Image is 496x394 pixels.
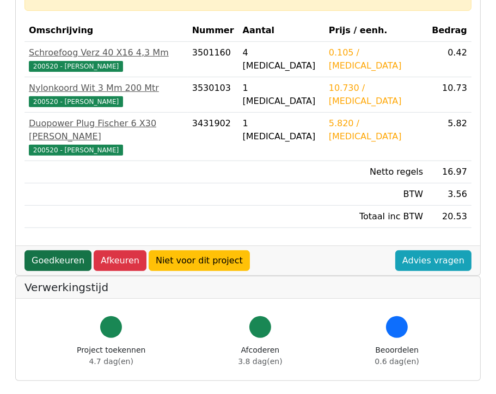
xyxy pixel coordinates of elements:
[243,82,320,108] div: 1 [MEDICAL_DATA]
[427,161,471,183] td: 16.97
[427,20,471,42] th: Bedrag
[375,357,419,366] span: 0.6 dag(en)
[427,77,471,113] td: 10.73
[238,344,282,367] div: Afcoderen
[329,46,423,72] div: 0.105 / [MEDICAL_DATA]
[77,344,145,367] div: Project toekennen
[188,42,238,77] td: 3501160
[238,20,324,42] th: Aantal
[29,82,183,108] a: Nylonkoord Wit 3 Mm 200 Mtr200520 - [PERSON_NAME]
[329,117,423,143] div: 5.820 / [MEDICAL_DATA]
[395,250,471,271] a: Advies vragen
[89,357,133,366] span: 4.7 dag(en)
[29,145,123,156] span: 200520 - [PERSON_NAME]
[25,20,188,42] th: Omschrijving
[427,113,471,161] td: 5.82
[29,82,183,95] div: Nylonkoord Wit 3 Mm 200 Mtr
[25,250,91,271] a: Goedkeuren
[94,250,146,271] a: Afkeuren
[324,206,427,228] td: Totaal inc BTW
[188,77,238,113] td: 3530103
[25,281,471,294] h5: Verwerkingstijd
[427,42,471,77] td: 0.42
[149,250,250,271] a: Niet voor dit project
[29,117,183,143] div: Duopower Plug Fischer 6 X30 [PERSON_NAME]
[427,206,471,228] td: 20.53
[188,20,238,42] th: Nummer
[238,357,282,366] span: 3.8 dag(en)
[243,46,320,72] div: 4 [MEDICAL_DATA]
[29,46,183,72] a: Schroefoog Verz 40 X16 4,3 Mm200520 - [PERSON_NAME]
[324,161,427,183] td: Netto regels
[324,20,427,42] th: Prijs / eenh.
[375,344,419,367] div: Beoordelen
[188,113,238,161] td: 3431902
[243,117,320,143] div: 1 [MEDICAL_DATA]
[29,117,183,156] a: Duopower Plug Fischer 6 X30 [PERSON_NAME]200520 - [PERSON_NAME]
[324,183,427,206] td: BTW
[427,183,471,206] td: 3.56
[329,82,423,108] div: 10.730 / [MEDICAL_DATA]
[29,96,123,107] span: 200520 - [PERSON_NAME]
[29,61,123,72] span: 200520 - [PERSON_NAME]
[29,46,183,59] div: Schroefoog Verz 40 X16 4,3 Mm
